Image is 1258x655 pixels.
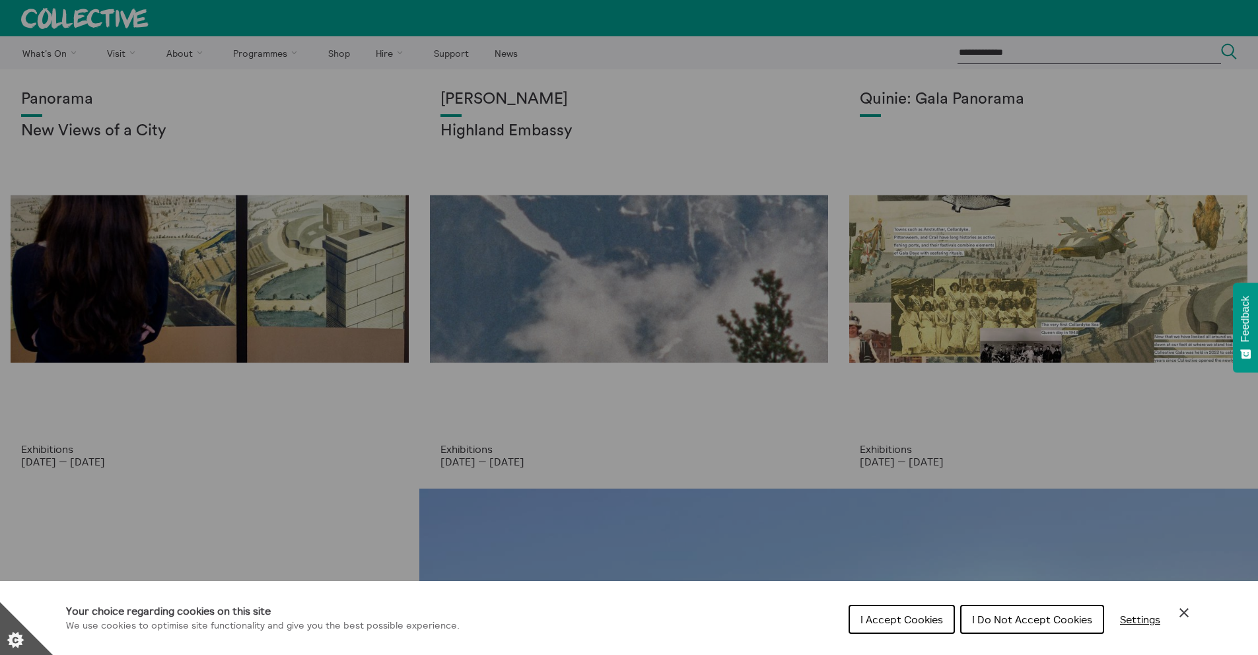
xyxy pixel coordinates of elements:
button: Feedback - Show survey [1233,283,1258,372]
p: We use cookies to optimise site functionality and give you the best possible experience. [66,619,460,633]
h1: Your choice regarding cookies on this site [66,603,460,619]
span: I Do Not Accept Cookies [972,613,1092,626]
button: Close Cookie Control [1176,605,1192,621]
span: Feedback [1240,296,1251,342]
span: I Accept Cookies [860,613,943,626]
button: I Do Not Accept Cookies [960,605,1104,634]
button: Settings [1109,606,1171,633]
span: Settings [1120,613,1160,626]
button: I Accept Cookies [849,605,955,634]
